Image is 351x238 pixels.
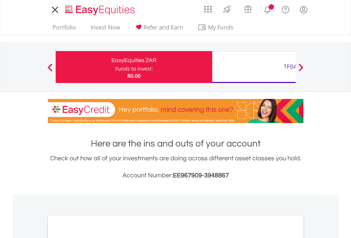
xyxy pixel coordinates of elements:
button: Next [294,67,308,74]
span: EE967909-3948867 [173,172,229,179]
img: EasyEquities_Logo.png [64,4,138,16]
span: My Funds [198,23,244,32]
a: Notifications [258,2,276,16]
h1: Here are the ins and outs of your account [48,137,303,150]
h3: Account Number: [48,171,303,181]
a: Portfolio [50,24,79,35]
a: Refer and Earn [132,24,186,35]
span: R0.00 [127,72,141,79]
a: AppsGrid [199,2,216,13]
img: grid-menu-icon.svg [204,5,212,13]
span: Refer and Earn [143,23,183,31]
div: Check out how all of your investments are doing across different asset classes you hold. [48,154,303,181]
a: FAQ's and Support [276,2,295,16]
img: vouchers-v2.svg [242,4,254,15]
a: Vouchers [237,2,258,15]
div: Funds to invest: [115,65,153,72]
a: Invest Now [88,24,123,35]
button: Previous [43,67,57,74]
img: thrive-v2.svg [221,4,233,15]
div: EasyEquities ZAR [60,55,208,65]
a: Home page [62,2,138,16]
img: EasyCredit Promotion Banner [48,99,303,123]
a: My Profile [295,2,313,17]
